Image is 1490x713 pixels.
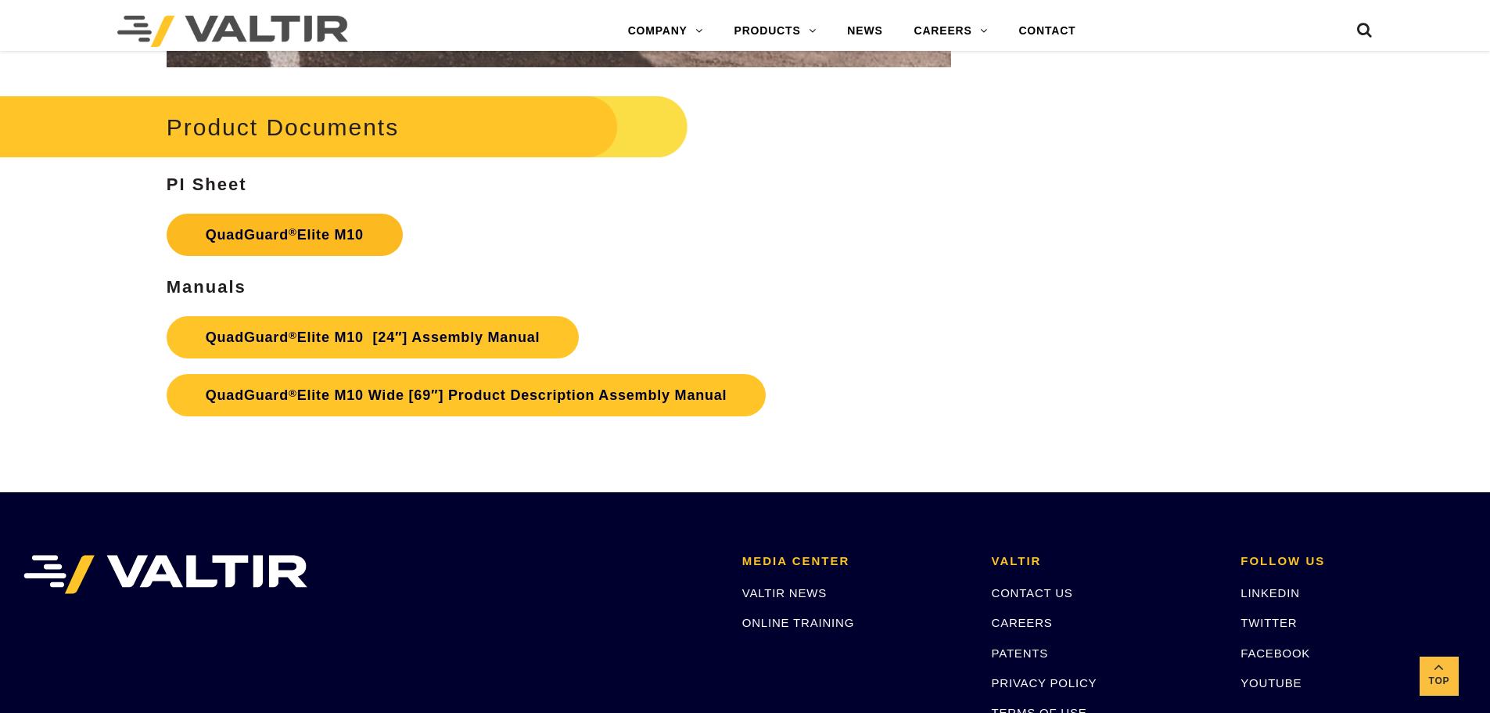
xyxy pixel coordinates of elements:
[899,16,1004,47] a: CAREERS
[992,555,1218,568] h2: VALTIR
[167,175,247,194] strong: PI Sheet
[992,586,1073,600] a: CONTACT US
[167,374,767,416] a: QuadGuard®Elite M10 Wide [69″] Product Description Assembly Manual
[167,316,580,358] a: QuadGuard®Elite M10 [24″] Assembly Manual
[612,16,719,47] a: COMPANY
[1240,616,1297,629] a: TWITTER
[742,586,827,600] a: VALTIR NEWS
[719,16,832,47] a: PRODUCTS
[831,16,898,47] a: NEWS
[1420,657,1459,696] a: Top
[117,16,348,47] img: Valtir
[1240,646,1310,660] a: FACEBOOK
[742,555,968,568] h2: MEDIA CENTER
[992,676,1097,690] a: PRIVACY POLICY
[289,226,297,238] sup: ®
[289,387,297,399] sup: ®
[167,277,246,297] strong: Manuals
[1003,16,1091,47] a: CONTACT
[1420,672,1459,690] span: Top
[992,646,1049,660] a: PATENTS
[1240,676,1302,690] a: YOUTUBE
[167,214,403,256] a: QuadGuard®Elite M10
[1240,555,1467,568] h2: FOLLOW US
[289,329,297,341] sup: ®
[1240,586,1300,600] a: LINKEDIN
[992,616,1053,629] a: CAREERS
[742,616,854,629] a: ONLINE TRAINING
[23,555,307,594] img: VALTIR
